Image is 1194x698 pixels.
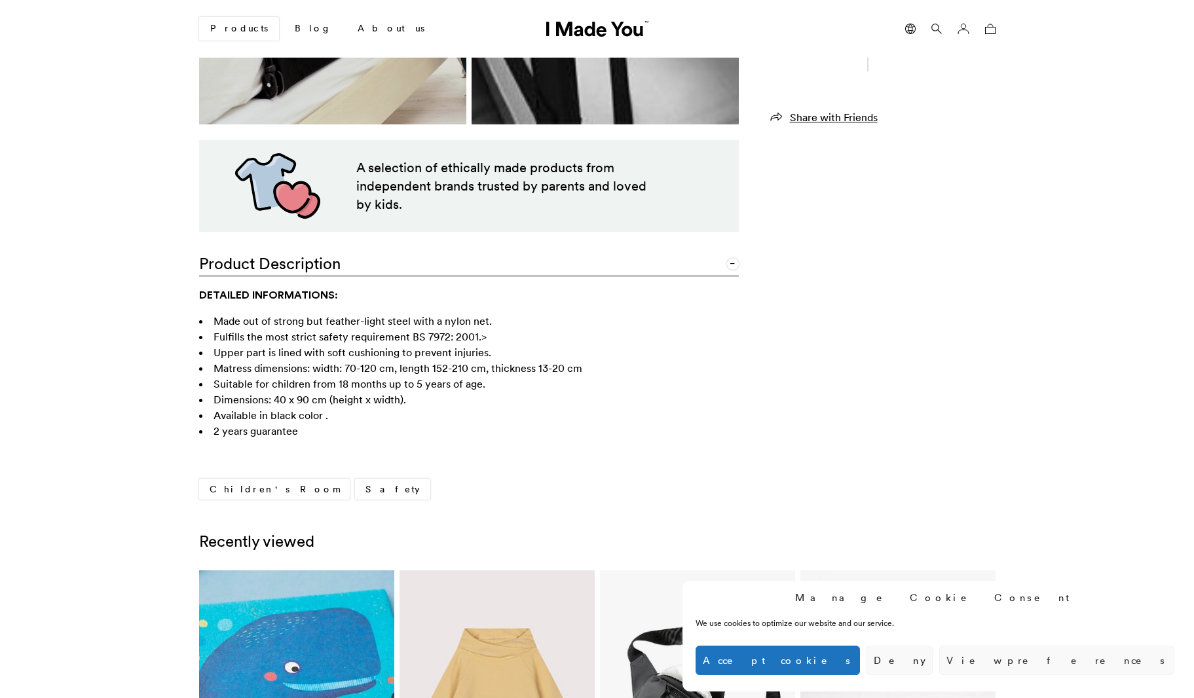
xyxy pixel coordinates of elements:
li: 2 years guarantee [199,423,592,439]
p: A selection of ethically made products from independent brands trusted by parents and loved by kids. [356,158,656,213]
button: Deny [867,646,933,675]
a: Products [199,17,279,41]
li: Suitable for children from 18 months up to 5 years of age. [199,376,592,392]
li: Available in black color . [199,407,592,423]
a: Share with Friends [770,111,878,124]
li: Made out of strong but feather-light steel with a nylon net. [199,313,592,329]
li: Upper part is lined with soft cushioning to prevent injuries. [199,344,592,360]
li: Dimensions: 40 x 90 cm (height x width). [199,392,592,407]
button: Accept cookies [696,646,860,675]
div: Manage Cookie Consent [795,591,1075,604]
li: Fulfills the most strict safety requirement BS 7972: 2001.> [199,329,592,344]
a: Safety [355,479,430,500]
h2: Recently viewed [199,532,996,551]
a: Children's Room [199,479,350,500]
button: View preferences [939,646,1174,675]
div: We use cookies to optimize our website and our service. [696,617,980,629]
a: About us [347,18,435,40]
li: Matress dimensions: width: 70-120 cm, length 152-210 cm, thickness 13-20 cm [199,360,592,376]
strong: DETAILED INFORMATIONS: [199,288,338,301]
a: Product Description [199,245,739,276]
span: Share with Friends [790,111,878,124]
a: Blog [284,18,342,40]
